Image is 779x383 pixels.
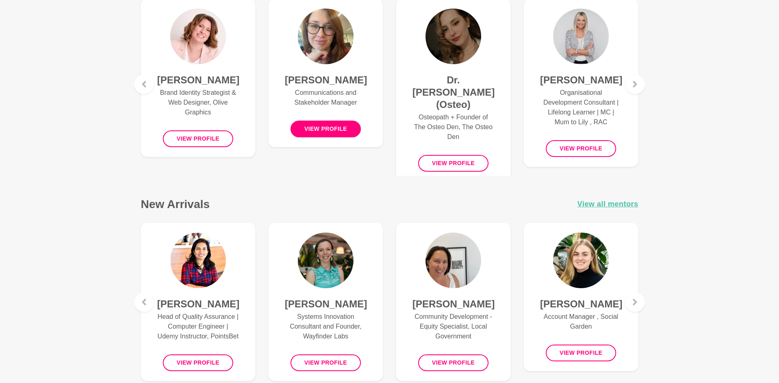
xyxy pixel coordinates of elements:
button: View profile [418,155,489,172]
p: Organisational Development Consultant | Lifelong Learner | MC | Mum to Lily , RAC [540,88,622,127]
a: View all mentors [577,198,638,210]
h4: [PERSON_NAME] [157,298,239,310]
img: Courtney McCloud [298,9,353,64]
h4: [PERSON_NAME] [540,74,622,86]
h4: [PERSON_NAME] [412,298,494,310]
button: View profile [290,354,361,371]
h4: Dr. [PERSON_NAME] (Osteo) [412,74,494,111]
h4: [PERSON_NAME] [540,298,622,310]
img: Amanda Greenman [170,9,226,64]
h4: [PERSON_NAME] [157,74,239,86]
h4: [PERSON_NAME] [285,298,367,310]
img: Diana Philip [170,233,226,288]
p: Systems Innovation Consultant and Founder, Wayfinder Labs [285,312,367,341]
img: Laura Aston [298,233,353,288]
button: View profile [163,354,234,371]
img: Dr. Anastasiya Ovechkin (Osteo) [426,9,481,64]
h3: New Arrivals [141,197,210,211]
img: Amber Cassidy [426,233,481,288]
p: Account Manager , Social Garden [540,312,622,331]
a: Cliodhna Reidy[PERSON_NAME]Account Manager , Social GardenView profile [524,223,638,371]
img: Hayley Scott [553,9,609,64]
button: View profile [163,130,234,147]
a: Laura Aston[PERSON_NAME]Systems Innovation Consultant and Founder, Wayfinder LabsView profile [268,223,383,381]
img: Cliodhna Reidy [553,233,609,288]
button: View profile [418,354,489,371]
p: Head of Quality Assurance | Computer Engineer | Udemy Instructor, PointsBet [157,312,239,341]
p: Communications and Stakeholder Manager [285,88,367,108]
a: Diana Philip[PERSON_NAME]Head of Quality Assurance | Computer Engineer | Udemy Instructor, Points... [141,223,255,381]
a: Amber Cassidy[PERSON_NAME]Community Development - Equity Specialist, Local GovernmentView profile [396,223,511,381]
p: Brand Identity Strategist & Web Designer, Olive Graphics [157,88,239,117]
p: Community Development - Equity Specialist, Local Government [412,312,494,341]
button: View profile [546,140,617,157]
button: View profile [546,345,617,361]
button: View profile [290,121,361,137]
h4: [PERSON_NAME] [285,74,367,86]
p: Osteopath + Founder of The Osteo Den, The Osteo Den [412,112,494,142]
